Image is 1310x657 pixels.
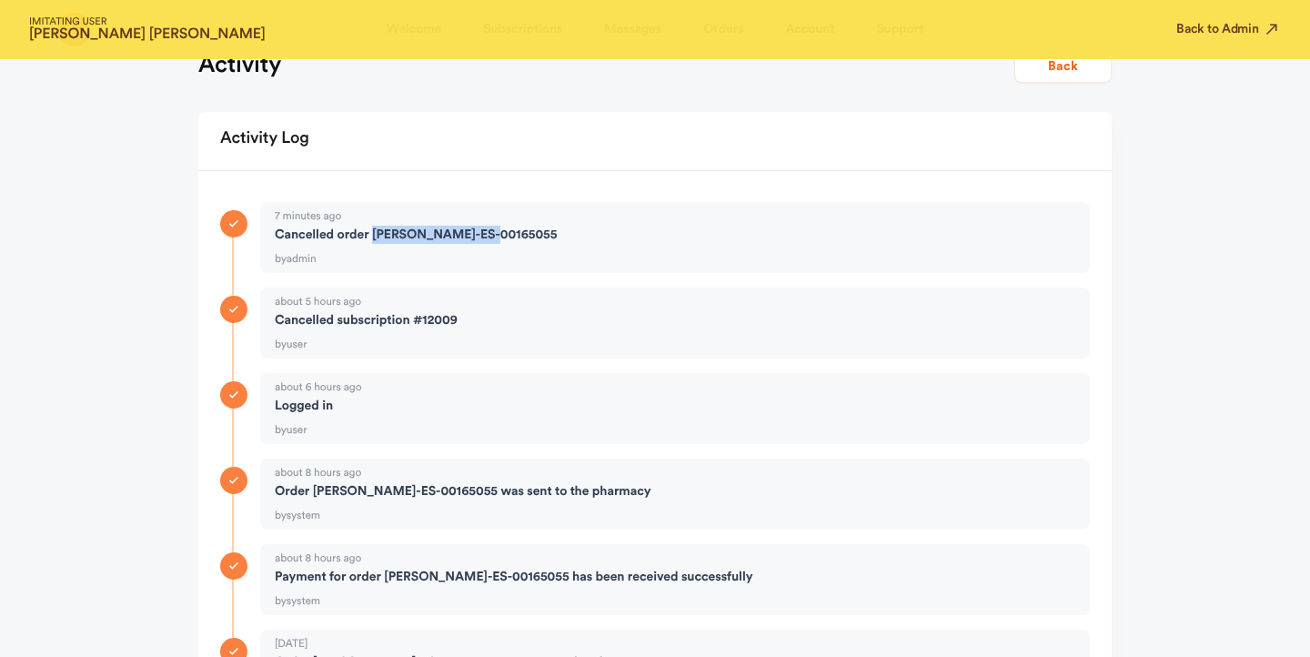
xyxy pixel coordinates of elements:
[198,50,281,79] h1: Activity
[287,425,307,436] span: user
[287,339,307,350] span: user
[275,397,333,415] strong: logged in
[29,27,266,42] strong: [PERSON_NAME] [PERSON_NAME]
[275,253,324,266] span: by
[275,226,557,244] strong: cancelled order [PERSON_NAME]-ES-00165055
[275,380,368,397] span: about 6 hours ago
[1176,20,1281,38] button: Back to Admin
[275,424,314,437] span: by
[275,637,315,653] span: [DATE]
[287,254,317,265] span: admin
[287,510,320,521] span: system
[29,17,266,27] span: IMITATING USER
[275,339,314,351] span: by
[287,596,320,607] span: system
[275,551,368,568] span: about 8 hours ago
[275,568,753,586] strong: payment for order [PERSON_NAME]-ES-00165055 has been received successfully
[275,209,348,226] span: 7 minutes ago
[275,295,368,311] span: about 5 hours ago
[275,482,650,500] strong: order [PERSON_NAME]-ES-00165055 was sent to the pharmacy
[220,123,309,156] h2: Activity Log
[275,595,327,608] span: by
[275,466,368,482] span: about 8 hours ago
[275,311,458,329] strong: cancelled subscription #12009
[1014,50,1112,83] button: Back
[275,510,327,522] span: by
